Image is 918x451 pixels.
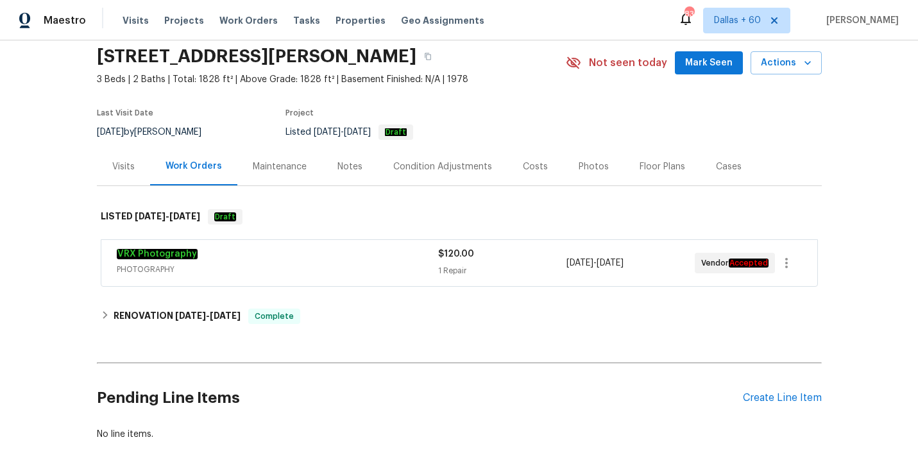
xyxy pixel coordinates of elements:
button: Copy Address [416,45,439,68]
span: [DATE] [210,311,241,320]
span: Not seen today [589,56,667,69]
span: Visits [123,14,149,27]
span: Maestro [44,14,86,27]
span: [DATE] [566,259,593,268]
span: [DATE] [344,128,371,137]
span: [DATE] [314,128,341,137]
span: [DATE] [135,212,166,221]
button: Mark Seen [675,51,743,75]
div: Condition Adjustments [393,160,492,173]
button: Actions [751,51,822,75]
span: - [566,257,624,269]
div: Create Line Item [743,392,822,404]
span: Mark Seen [685,55,733,71]
span: Last Visit Date [97,109,153,117]
em: Draft [214,212,236,221]
div: Photos [579,160,609,173]
div: Floor Plans [640,160,685,173]
h2: [STREET_ADDRESS][PERSON_NAME] [97,50,416,63]
div: Costs [523,160,548,173]
h2: Pending Line Items [97,368,743,428]
div: LISTED [DATE]-[DATE]Draft [97,196,822,237]
div: Maintenance [253,160,307,173]
div: Visits [112,160,135,173]
span: [DATE] [175,311,206,320]
em: Accepted [729,259,769,268]
span: - [175,311,241,320]
a: VRX Photography [117,249,198,259]
span: Listed [285,128,413,137]
div: 1 Repair [438,264,566,277]
span: Complete [250,310,299,323]
h6: RENOVATION [114,309,241,324]
span: [DATE] [97,128,124,137]
div: RENOVATION [DATE]-[DATE]Complete [97,301,822,332]
div: Work Orders [166,160,222,173]
h6: LISTED [101,209,200,225]
span: PHOTOGRAPHY [117,263,438,276]
div: by [PERSON_NAME] [97,124,217,140]
div: 839 [684,8,693,21]
span: Work Orders [219,14,278,27]
span: [DATE] [597,259,624,268]
span: Tasks [293,16,320,25]
span: 3 Beds | 2 Baths | Total: 1828 ft² | Above Grade: 1828 ft² | Basement Finished: N/A | 1978 [97,73,566,86]
span: [PERSON_NAME] [821,14,899,27]
span: - [135,212,200,221]
span: Geo Assignments [401,14,484,27]
div: No line items. [97,428,822,441]
em: Draft [385,128,407,137]
span: Dallas + 60 [714,14,761,27]
div: Cases [716,160,742,173]
span: $120.00 [438,250,474,259]
div: Notes [337,160,362,173]
span: Projects [164,14,204,27]
span: [DATE] [169,212,200,221]
span: Vendor [701,257,774,269]
span: Project [285,109,314,117]
span: - [314,128,371,137]
span: Properties [336,14,386,27]
span: Actions [761,55,812,71]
